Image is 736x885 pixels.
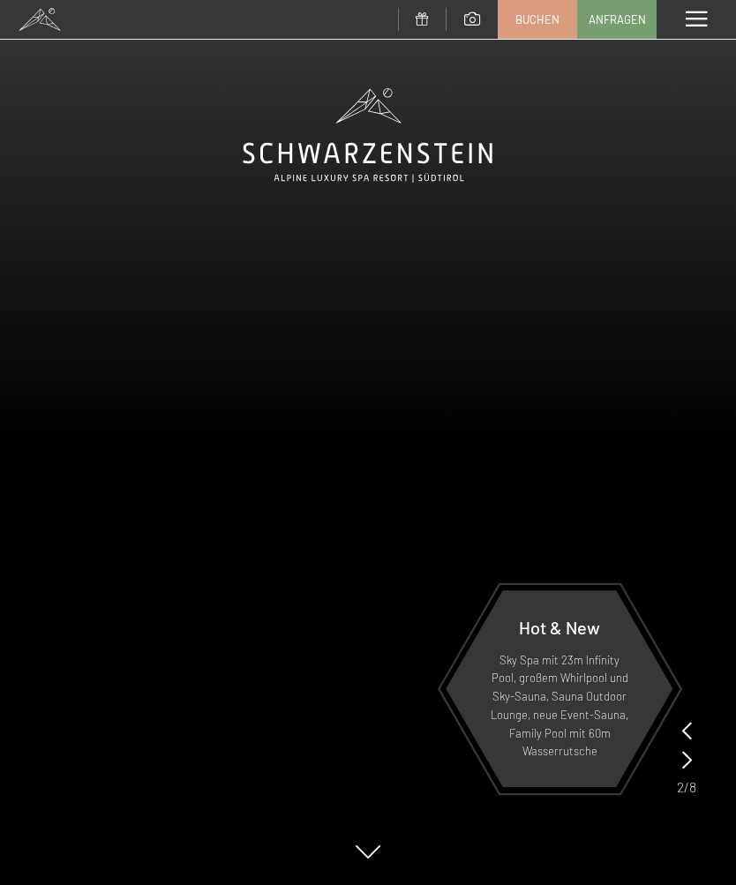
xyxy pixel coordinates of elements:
[578,1,656,38] a: Anfragen
[684,777,689,797] span: /
[677,777,684,797] span: 2
[445,589,674,788] a: Hot & New Sky Spa mit 23m Infinity Pool, großem Whirlpool und Sky-Sauna, Sauna Outdoor Lounge, ne...
[489,651,630,761] p: Sky Spa mit 23m Infinity Pool, großem Whirlpool und Sky-Sauna, Sauna Outdoor Lounge, neue Event-S...
[519,617,600,638] span: Hot & New
[689,777,696,797] span: 8
[499,1,576,38] a: Buchen
[589,11,646,27] span: Anfragen
[515,11,560,27] span: Buchen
